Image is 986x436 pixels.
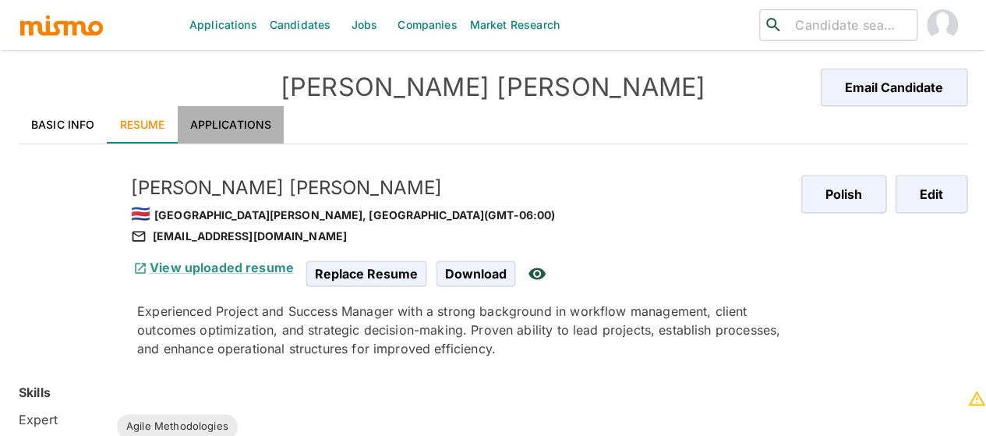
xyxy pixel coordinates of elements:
[19,410,104,429] h6: Expert
[896,175,967,213] button: Edit
[117,419,238,434] span: Agile Methodologies
[19,175,112,269] img: ijwfpfbxs5yy7xqz1fi6093ibadk
[131,204,150,223] span: 🇨🇷
[19,13,104,37] img: logo
[306,261,426,286] span: Replace Resume
[19,383,51,402] h6: Skills
[436,261,515,286] span: Download
[801,175,886,213] button: Polish
[137,302,789,358] div: Experienced Project and Success Manager with a strong background in workflow management, client o...
[436,266,515,279] a: Download
[131,227,789,246] div: [EMAIL_ADDRESS][DOMAIN_NAME]
[19,106,108,144] a: Basic Info
[178,106,284,144] a: Applications
[789,14,910,36] input: Candidate search
[131,175,789,200] h5: [PERSON_NAME] [PERSON_NAME]
[927,9,958,41] img: Maia Reyes
[256,72,730,103] h4: [PERSON_NAME] [PERSON_NAME]
[131,200,789,227] div: [GEOGRAPHIC_DATA][PERSON_NAME], [GEOGRAPHIC_DATA] (GMT-06:00)
[131,260,294,275] a: View uploaded resume
[821,69,967,106] button: Email Candidate
[108,106,178,144] a: Resume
